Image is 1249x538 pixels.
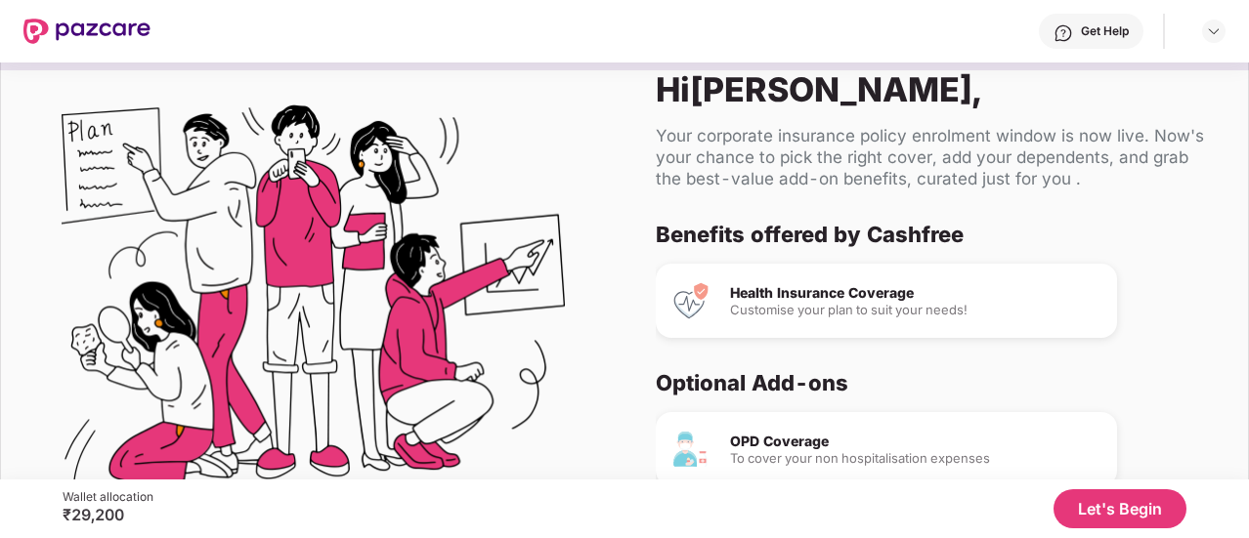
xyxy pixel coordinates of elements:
img: OPD Coverage [671,430,711,469]
div: OPD Coverage [730,435,1101,448]
div: Optional Add-ons [656,369,1201,396]
div: Get Help [1081,23,1129,39]
button: Let's Begin [1054,489,1186,528]
img: svg+xml;base64,PHN2ZyBpZD0iSGVscC0zMngzMiIgeG1sbnM9Imh0dHA6Ly93d3cudzMub3JnLzIwMDAvc3ZnIiB3aWR0aD... [1054,23,1073,43]
div: Hi [PERSON_NAME] , [656,69,1217,109]
div: Benefits offered by Cashfree [656,221,1201,248]
div: ₹29,200 [63,505,153,524]
img: New Pazcare Logo [23,19,151,44]
img: Health Insurance Coverage [671,281,711,320]
div: To cover your non hospitalisation expenses [730,452,1101,465]
div: Health Insurance Coverage [730,286,1101,300]
div: Wallet allocation [63,489,153,505]
div: Customise your plan to suit your needs! [730,304,1101,316]
div: Your corporate insurance policy enrolment window is now live. Now's your chance to pick the right... [656,125,1217,189]
img: svg+xml;base64,PHN2ZyBpZD0iRHJvcGRvd24tMzJ4MzIiIHhtbG5zPSJodHRwOi8vd3d3LnczLm9yZy8yMDAwL3N2ZyIgd2... [1206,23,1222,39]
